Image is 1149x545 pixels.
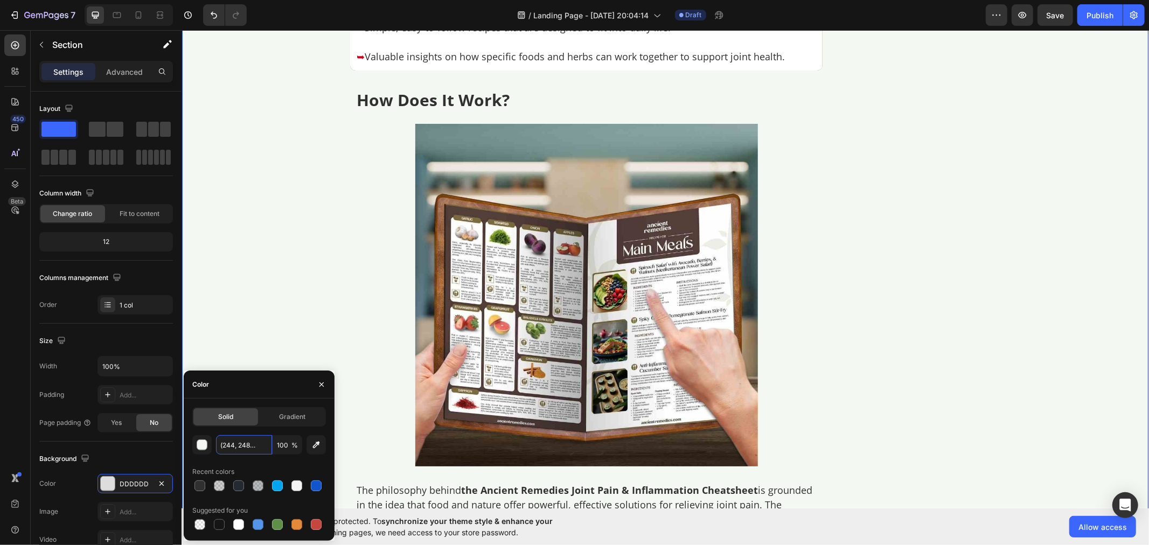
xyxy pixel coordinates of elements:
div: Color [192,380,209,389]
p: Settings [53,66,83,78]
span: Solid [218,412,233,422]
div: Beta [8,197,26,206]
input: Eg: FFFFFF [216,435,272,455]
div: Padding [39,390,64,400]
span: Fit to content [120,209,159,219]
div: Order [39,300,57,310]
div: Width [39,361,57,371]
span: No [150,418,158,428]
div: Publish [1087,10,1113,21]
p: 7 [71,9,75,22]
div: Add... [120,507,170,517]
div: Add... [120,535,170,545]
span: Allow access [1078,521,1127,533]
input: Auto [98,357,172,376]
div: 450 [10,115,26,123]
div: Size [39,334,68,348]
span: Landing Page - [DATE] 20:04:14 [534,10,649,21]
div: Add... [120,390,170,400]
span: / [529,10,532,21]
div: Image [39,507,58,516]
div: DDDDDD [120,479,151,489]
span: synchronize your theme style & enhance your experience [250,516,553,537]
span: Save [1047,11,1064,20]
button: 7 [4,4,80,26]
p: The philosophy behind is grounded in the idea that food and nature offer powerful, effective solu... [175,453,635,512]
div: Open Intercom Messenger [1112,492,1138,518]
div: Column width [39,186,96,201]
span: Draft [686,10,702,20]
div: 12 [41,234,171,249]
span: Your page is password protected. To when designing pages, we need access to your store password. [250,515,595,538]
div: 1 col [120,301,170,310]
div: Layout [39,102,75,116]
div: Background [39,452,92,466]
img: 1747200260-JOINT%20PAIN%20CHEATSHEET%20%281%29-compressed.jpg [234,94,576,436]
span: Yes [111,418,122,428]
p: Section [52,38,141,51]
div: Undo/Redo [203,4,247,26]
span: Gradient [279,412,305,422]
div: Suggested for you [192,506,248,515]
button: Publish [1077,4,1123,26]
div: Color [39,479,56,488]
div: Columns management [39,271,123,285]
iframe: Design area [182,30,1149,508]
p: Advanced [106,66,143,78]
div: Page padding [39,418,92,428]
div: Video [39,535,57,544]
span: Change ratio [53,209,93,219]
strong: the Ancient Remedies Joint Pain & Inflammation Cheatsheet [280,454,576,467]
div: Recent colors [192,467,234,477]
button: Allow access [1069,516,1136,537]
button: Save [1037,4,1073,26]
span: % [291,441,298,450]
